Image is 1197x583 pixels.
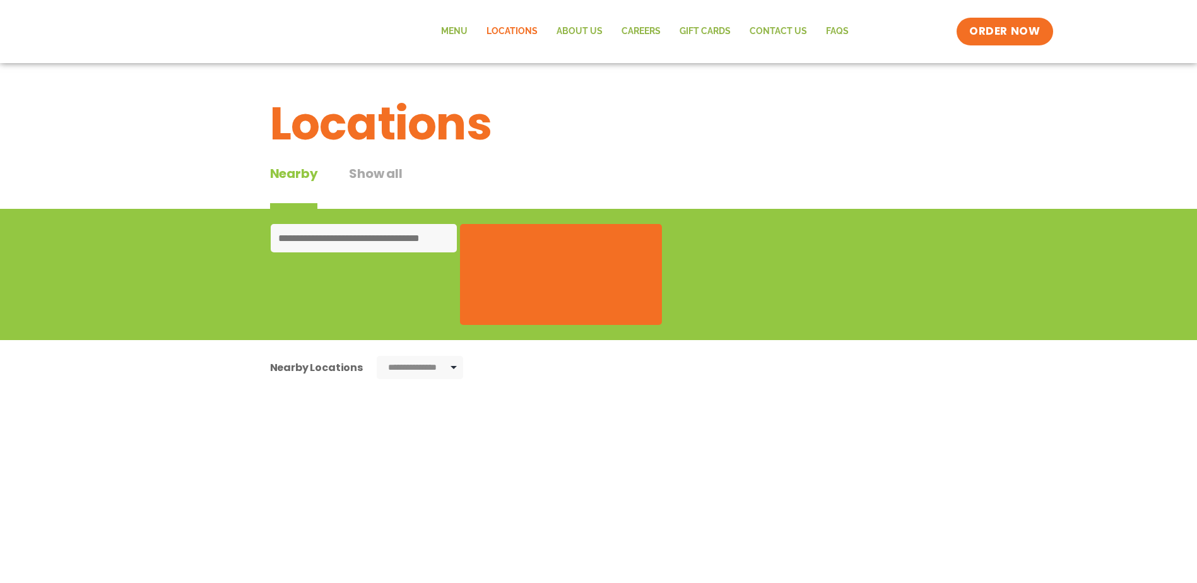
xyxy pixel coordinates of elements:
[270,164,318,209] div: Nearby
[432,17,477,46] a: Menu
[349,164,402,209] button: Show all
[969,24,1040,39] span: ORDER NOW
[270,164,434,209] div: Tabbed content
[477,17,547,46] a: Locations
[612,17,670,46] a: Careers
[270,90,928,158] h1: Locations
[270,360,363,375] div: Nearby Locations
[671,227,722,322] img: svg%3E
[432,17,858,46] nav: Menu
[957,18,1053,45] a: ORDER NOW
[547,17,612,46] a: About Us
[670,17,740,46] a: GIFT CARDS
[740,17,817,46] a: Contact Us
[466,268,656,281] img: svg%3E
[144,6,334,57] img: new-SAG-logo-768×292
[817,17,858,46] a: FAQs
